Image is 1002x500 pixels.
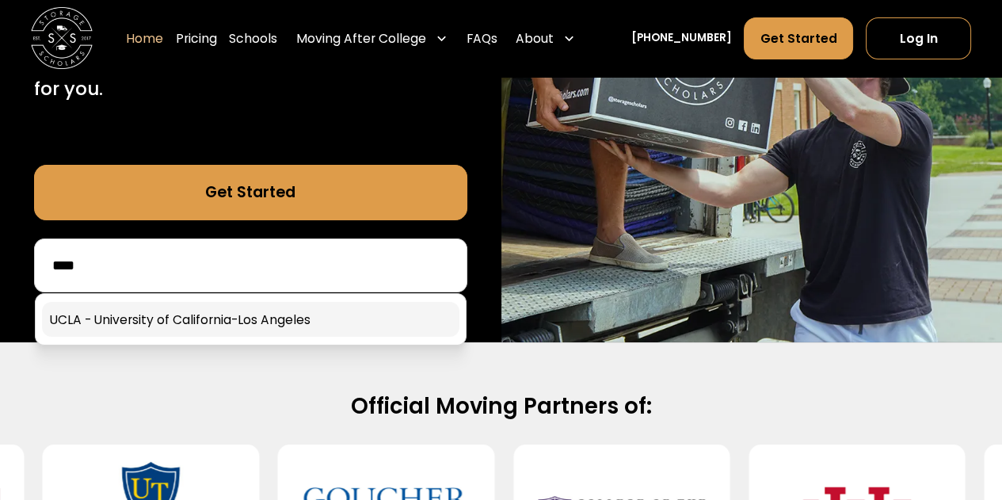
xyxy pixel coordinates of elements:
a: Get Started [744,17,853,59]
div: Moving After College [290,17,454,61]
a: FAQs [467,17,497,61]
a: Home [126,17,163,61]
div: Moving After College [296,29,426,48]
a: Get Started [34,165,467,220]
div: About [509,17,581,61]
a: Schools [229,17,277,61]
img: Storage Scholars main logo [31,8,93,70]
a: home [31,8,93,70]
a: [PHONE_NUMBER] [631,31,732,48]
a: Pricing [176,17,217,61]
a: Log In [866,17,971,59]
div: About [516,29,554,48]
h2: Official Moving Partners of: [50,392,952,421]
